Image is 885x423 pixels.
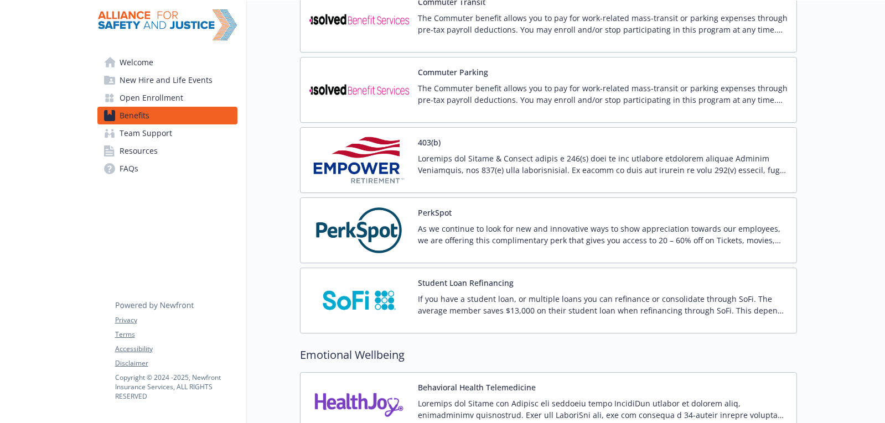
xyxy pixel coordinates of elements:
p: The Commuter benefit allows you to pay for work-related mass-transit or parking expenses through ... [418,82,788,106]
a: Welcome [97,54,237,71]
a: FAQs [97,160,237,177]
span: Open Enrollment [120,89,183,107]
a: Privacy [115,315,237,325]
a: Open Enrollment [97,89,237,107]
a: New Hire and Life Events [97,71,237,89]
button: Student Loan Refinancing [418,277,514,289]
p: Loremips dol Sitame con Adipisc eli seddoeiu tempo IncidiDun utlabor et dolorem aliq, enimadminim... [418,398,788,421]
p: The Commuter benefit allows you to pay for work-related mass-transit or parking expenses through ... [418,12,788,35]
a: Terms [115,330,237,340]
button: PerkSpot [418,207,452,218]
span: Team Support [120,124,172,142]
button: 403(b) [418,137,441,148]
img: iSolved Benefit Services carrier logo [309,66,409,113]
img: Empower Retirement carrier logo [309,137,409,184]
a: Disclaimer [115,358,237,368]
span: Welcome [120,54,153,71]
button: Commuter Parking [418,66,488,78]
span: Resources [120,142,158,160]
p: Copyright © 2024 - 2025 , Newfront Insurance Services, ALL RIGHTS RESERVED [115,373,237,401]
img: PerkSpot carrier logo [309,207,409,254]
img: SoFi carrier logo [309,277,409,324]
a: Accessibility [115,344,237,354]
button: Behavioral Health Telemedicine [418,382,536,393]
a: Benefits [97,107,237,124]
a: Resources [97,142,237,160]
h2: Emotional Wellbeing [300,347,797,363]
a: Team Support [97,124,237,142]
span: New Hire and Life Events [120,71,213,89]
span: Benefits [120,107,149,124]
p: As we continue to look for new and innovative ways to show appreciation towards our employees, we... [418,223,788,246]
span: FAQs [120,160,138,177]
p: If you have a student loan, or multiple loans you can refinance or consolidate through SoFi. The ... [418,293,788,316]
p: Loremips dol Sitame & Consect adipis e 246(s) doei te inc utlabore etdolorem aliquae Adminim Veni... [418,153,788,176]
